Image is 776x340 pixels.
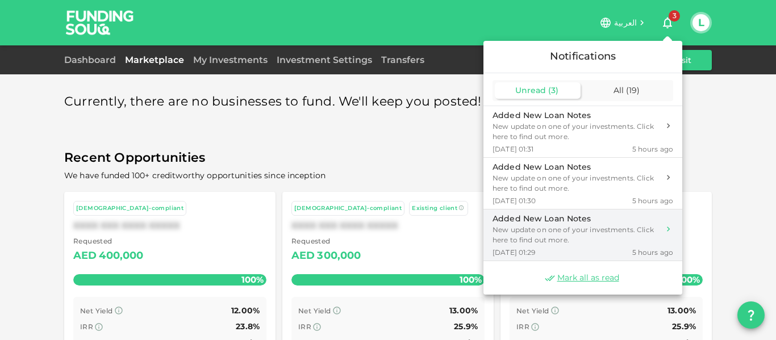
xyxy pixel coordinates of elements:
div: Added New Loan Notes [493,161,659,173]
div: New update on one of your investments. Click here to find out more. [493,173,659,194]
span: Mark all as read [557,272,619,283]
span: 5 hours ago [632,144,673,154]
span: [DATE] 01:31 [493,144,534,154]
span: Notifications [550,50,616,62]
span: [DATE] 01:29 [493,247,536,257]
span: Unread [515,85,546,95]
div: Added New Loan Notes [493,110,659,121]
span: ( 3 ) [548,85,558,95]
span: 5 hours ago [632,196,673,205]
span: All [614,85,624,95]
span: [DATE] 01:30 [493,196,536,205]
div: Added New Loan Notes [493,213,659,225]
div: New update on one of your investments. Click here to find out more. [493,225,659,245]
div: New update on one of your investments. Click here to find out more. [493,121,659,142]
span: 5 hours ago [632,247,673,257]
span: ( 19 ) [626,85,640,95]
